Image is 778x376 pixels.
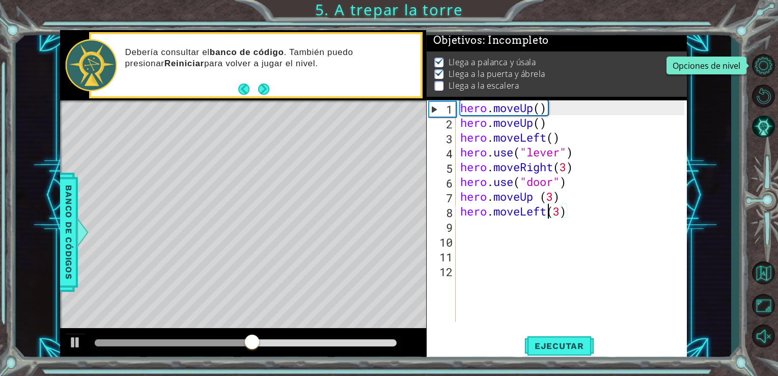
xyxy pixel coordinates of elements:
button: Sonido encendido [748,322,778,350]
div: 5 [429,161,456,176]
div: 2 [429,117,456,131]
div: Opciones de nivel [666,57,746,74]
img: Check mark for checkbox [434,57,444,65]
button: Volver al mapa [748,258,778,287]
p: Llega a la escalera [449,80,519,91]
button: Ctrl + P: Play [65,333,86,354]
strong: Reiniciar [164,59,204,68]
span: Banco de códigos [61,179,77,285]
button: Shift+Enter: Ejecutar el código. [524,333,594,359]
div: 4 [429,146,456,161]
p: Llega a palanca y úsala [449,57,536,68]
div: 7 [429,191,456,205]
img: Check mark for checkbox [434,68,444,76]
p: Llega a la puerta y ábrela [449,68,545,79]
span: Objetivos [433,34,549,47]
div: 6 [429,176,456,191]
div: 1 [429,102,456,117]
div: 8 [429,205,456,220]
div: 9 [429,220,456,235]
div: 10 [429,235,456,250]
div: 12 [429,264,456,279]
p: Debería consultar el . También puedo presionar para volver a jugar el nivel. [125,47,413,69]
span: : Incompleto [483,34,549,46]
button: Next [257,83,270,96]
strong: banco de código [210,47,284,57]
button: Opciones de nivel [748,52,778,79]
button: Reiniciar nivel [748,83,778,110]
button: Pista IA [748,113,778,141]
div: 3 [429,131,456,146]
button: Maximizar navegador [748,291,778,319]
button: Back [238,84,258,95]
span: Ejecutar [524,341,594,351]
div: 11 [429,250,456,264]
a: Volver al mapa [748,256,778,290]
